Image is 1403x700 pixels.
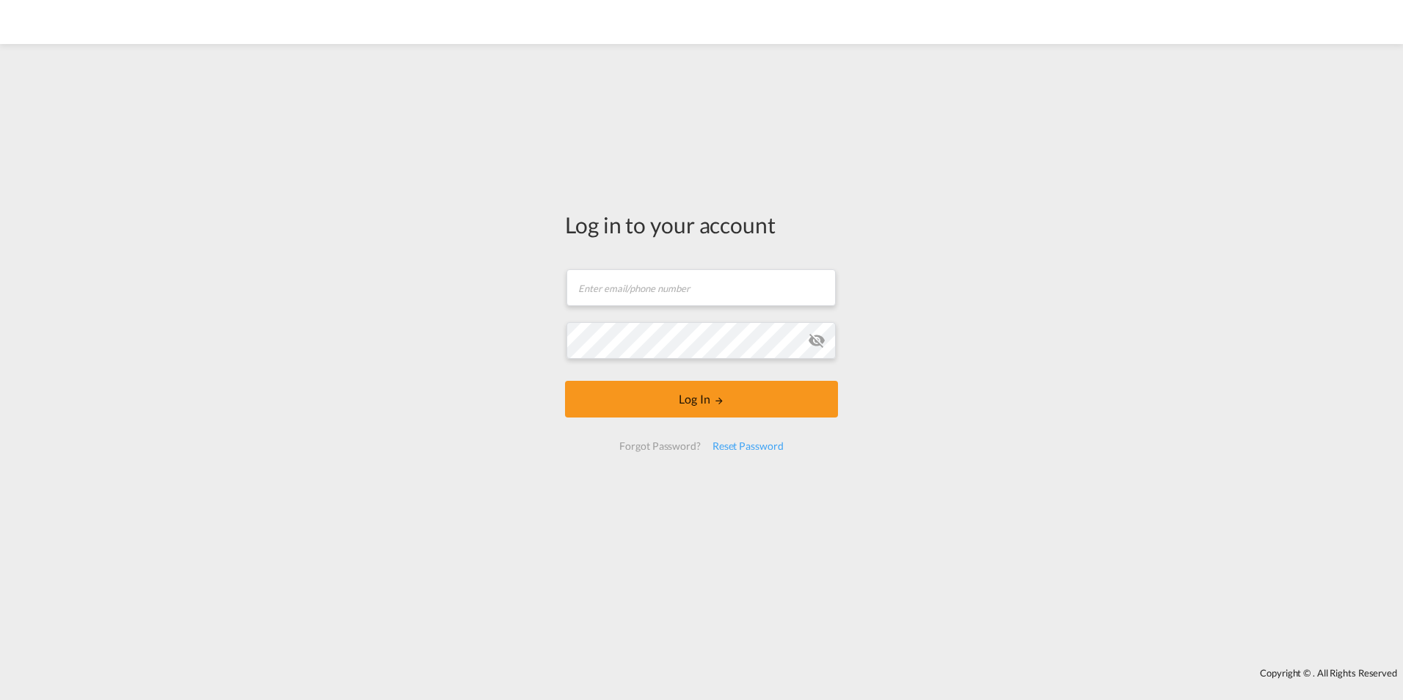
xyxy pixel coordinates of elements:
md-icon: icon-eye-off [808,332,826,349]
input: Enter email/phone number [566,269,836,306]
div: Forgot Password? [613,433,706,459]
div: Reset Password [707,433,790,459]
button: LOGIN [565,381,838,418]
div: Log in to your account [565,209,838,240]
